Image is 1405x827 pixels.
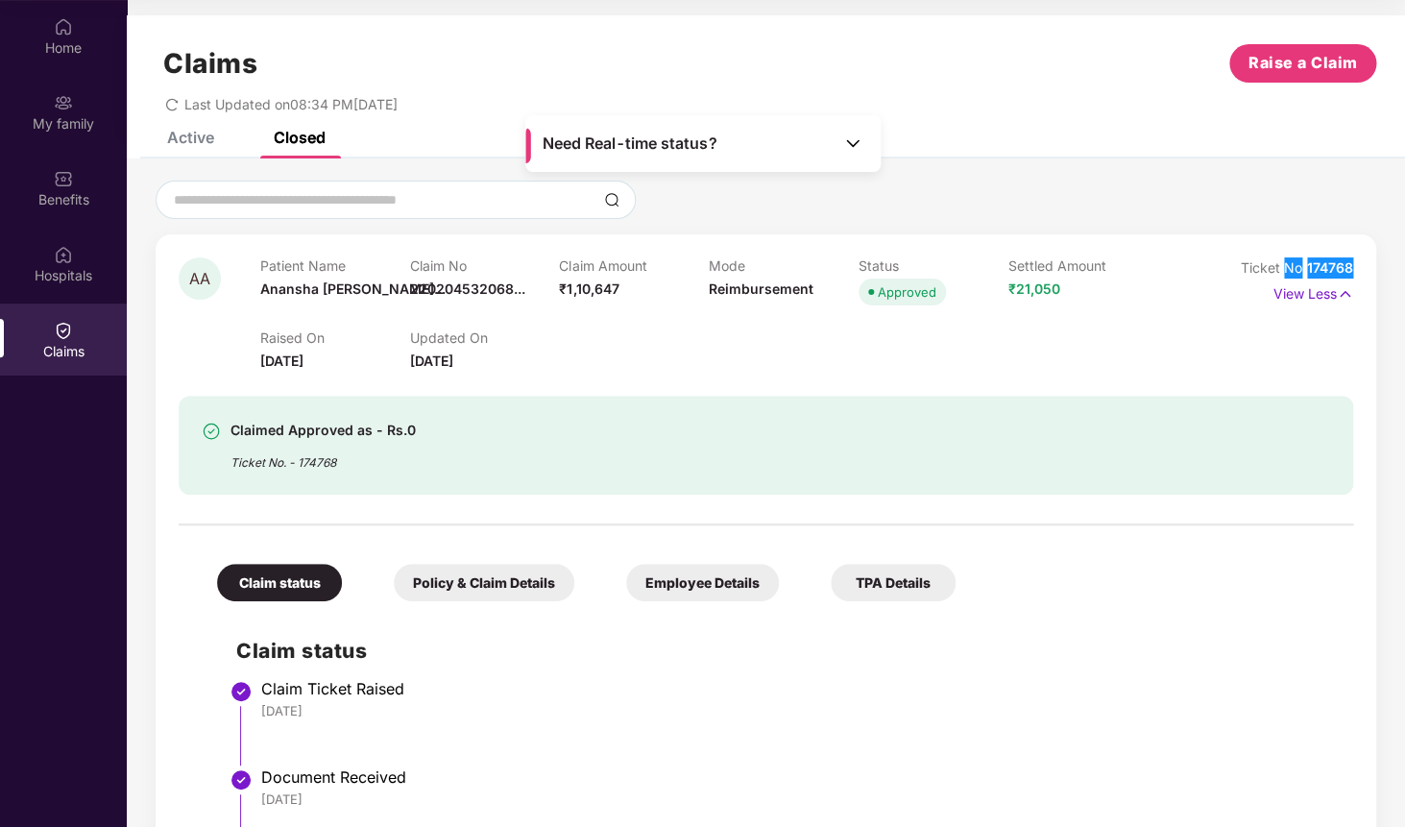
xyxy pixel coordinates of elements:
[1307,259,1353,276] span: 174768
[54,245,73,264] img: svg+xml;base64,PHN2ZyBpZD0iSG9zcGl0YWxzIiB4bWxucz0iaHR0cDovL3d3dy53My5vcmcvMjAwMC9zdmciIHdpZHRoPS...
[165,96,179,112] span: redo
[1273,279,1353,304] p: View Less
[54,169,73,188] img: svg+xml;base64,PHN2ZyBpZD0iQmVuZWZpdHMiIHhtbG5zPSJodHRwOi8vd3d3LnczLm9yZy8yMDAwL3N2ZyIgd2lkdGg9Ij...
[626,564,779,601] div: Employee Details
[54,17,73,36] img: svg+xml;base64,PHN2ZyBpZD0iSG9tZSIgeG1sbnM9Imh0dHA6Ly93d3cudzMub3JnLzIwMDAvc3ZnIiB3aWR0aD0iMjAiIG...
[54,93,73,112] img: svg+xml;base64,PHN2ZyB3aWR0aD0iMjAiIGhlaWdodD0iMjAiIHZpZXdCb3g9IjAgMCAyMCAyMCIgZmlsbD0ibm9uZSIgeG...
[236,635,1334,667] h2: Claim status
[261,767,1334,787] div: Document Received
[163,47,257,80] h1: Claims
[878,282,936,302] div: Approved
[1007,257,1157,274] p: Settled Amount
[184,96,398,112] span: Last Updated on 08:34 PM[DATE]
[260,353,303,369] span: [DATE]
[1229,44,1376,83] button: Raise a Claim
[410,353,453,369] span: [DATE]
[230,419,416,442] div: Claimed Approved as - Rs.0
[230,442,416,472] div: Ticket No. - 174768
[410,329,560,346] p: Updated On
[843,134,862,153] img: Toggle Icon
[709,257,859,274] p: Mode
[709,280,813,297] span: Reimbursement
[230,680,253,703] img: svg+xml;base64,PHN2ZyBpZD0iU3RlcC1Eb25lLTMyeDMyIiB4bWxucz0iaHR0cDovL3d3dy53My5vcmcvMjAwMC9zdmciIH...
[217,564,342,601] div: Claim status
[260,329,410,346] p: Raised On
[559,257,709,274] p: Claim Amount
[54,321,73,340] img: svg+xml;base64,PHN2ZyBpZD0iQ2xhaW0iIHhtbG5zPSJodHRwOi8vd3d3LnczLm9yZy8yMDAwL3N2ZyIgd2lkdGg9IjIwIi...
[410,280,525,297] span: 220204532068...
[230,768,253,791] img: svg+xml;base64,PHN2ZyBpZD0iU3RlcC1Eb25lLTMyeDMyIiB4bWxucz0iaHR0cDovL3d3dy53My5vcmcvMjAwMC9zdmciIH...
[261,679,1334,698] div: Claim Ticket Raised
[261,791,1334,808] div: [DATE]
[604,192,619,207] img: svg+xml;base64,PHN2ZyBpZD0iU2VhcmNoLTMyeDMyIiB4bWxucz0iaHR0cDovL3d3dy53My5vcmcvMjAwMC9zdmciIHdpZH...
[831,564,956,601] div: TPA Details
[1337,283,1353,304] img: svg+xml;base64,PHN2ZyB4bWxucz0iaHR0cDovL3d3dy53My5vcmcvMjAwMC9zdmciIHdpZHRoPSIxNyIgaGVpZ2h0PSIxNy...
[260,257,410,274] p: Patient Name
[410,257,560,274] p: Claim No
[261,702,1334,719] div: [DATE]
[1248,51,1358,75] span: Raise a Claim
[274,128,326,147] div: Closed
[189,271,210,287] span: AA
[260,280,446,297] span: Anansha [PERSON_NAME]...
[559,280,618,297] span: ₹1,10,647
[1007,280,1059,297] span: ₹21,050
[543,134,716,154] span: Need Real-time status?
[202,422,221,441] img: svg+xml;base64,PHN2ZyBpZD0iU3VjY2Vzcy0zMngzMiIgeG1sbnM9Imh0dHA6Ly93d3cudzMub3JnLzIwMDAvc3ZnIiB3aW...
[394,564,574,601] div: Policy & Claim Details
[859,257,1008,274] p: Status
[1241,259,1307,276] span: Ticket No
[167,128,214,147] div: Active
